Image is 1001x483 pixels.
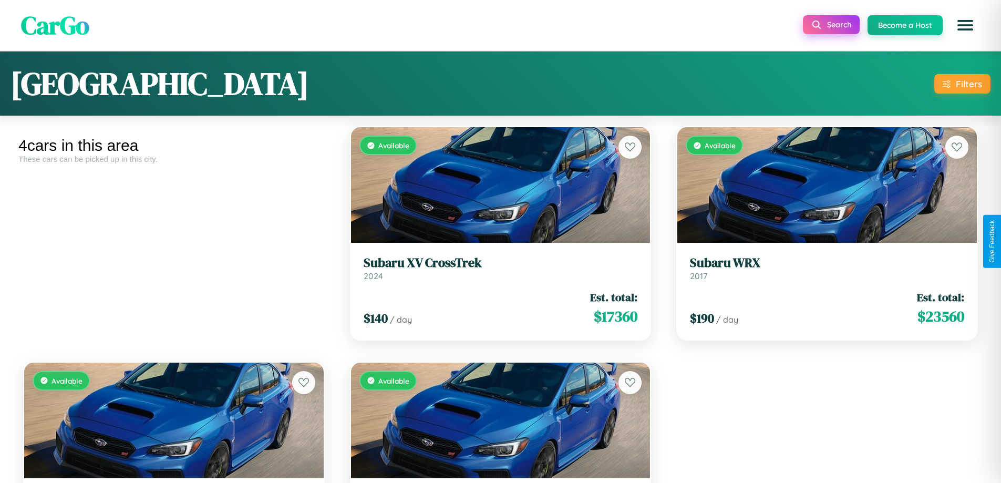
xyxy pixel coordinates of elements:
span: / day [716,314,738,325]
span: Search [827,20,851,29]
a: Subaru WRX2017 [690,255,964,281]
a: Subaru XV CrossTrek2024 [364,255,638,281]
div: These cars can be picked up in this city. [18,155,329,163]
span: Est. total: [917,290,964,305]
h3: Subaru WRX [690,255,964,271]
span: / day [390,314,412,325]
button: Become a Host [868,15,943,35]
div: Give Feedback [988,220,996,263]
h1: [GEOGRAPHIC_DATA] [11,62,309,105]
span: $ 140 [364,310,388,327]
button: Open menu [951,11,980,40]
span: $ 190 [690,310,714,327]
span: $ 23560 [917,306,964,327]
span: Available [378,141,409,150]
span: 2017 [690,271,707,281]
button: Search [803,15,860,34]
span: Available [51,376,82,385]
span: Est. total: [590,290,637,305]
div: Filters [956,78,982,89]
span: Available [705,141,736,150]
span: Available [378,376,409,385]
div: 4 cars in this area [18,137,329,155]
span: 2024 [364,271,383,281]
h3: Subaru XV CrossTrek [364,255,638,271]
button: Filters [934,74,990,94]
span: CarGo [21,8,89,43]
span: $ 17360 [594,306,637,327]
